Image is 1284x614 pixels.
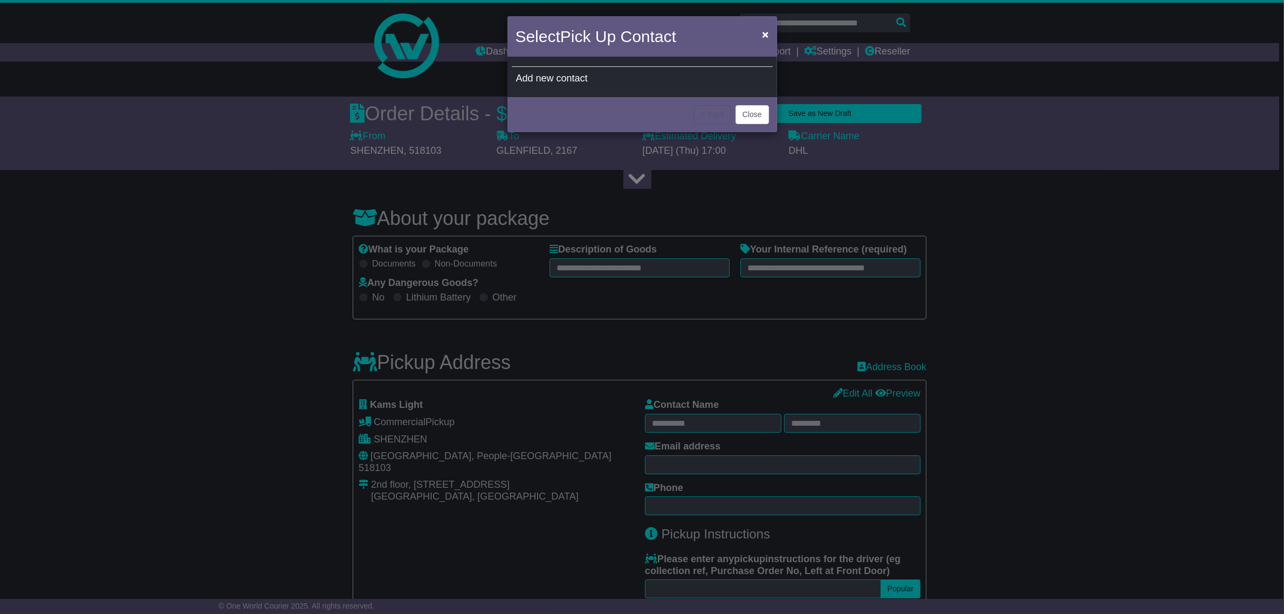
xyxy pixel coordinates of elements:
h4: Select [516,24,676,49]
button: Close [757,23,774,45]
span: Add new contact [516,73,588,84]
button: Close [736,105,769,124]
span: Contact [621,28,676,45]
button: < Back [694,105,731,124]
span: Pick Up [560,28,616,45]
span: × [762,28,768,40]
